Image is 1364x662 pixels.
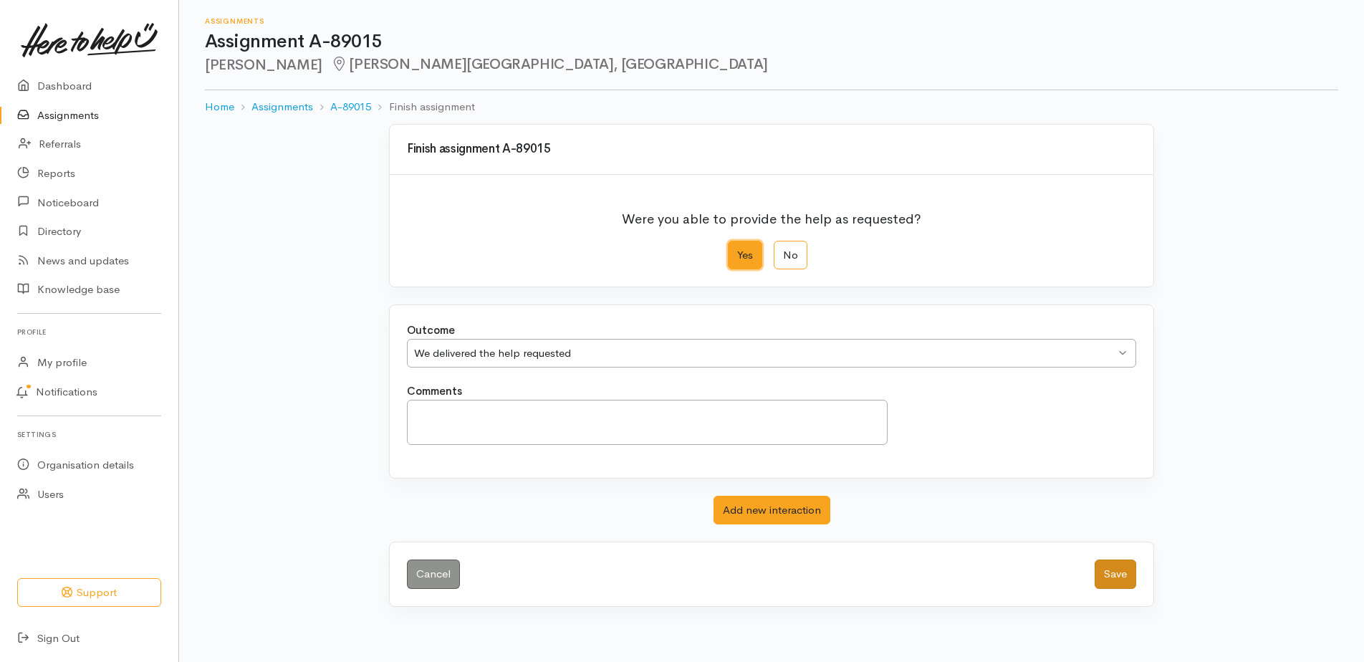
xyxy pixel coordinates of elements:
nav: breadcrumb [205,90,1338,124]
a: Home [205,99,234,115]
button: Save [1095,560,1136,589]
button: Add new interaction [714,496,830,525]
a: A-89015 [330,99,371,115]
h1: Assignment A-89015 [205,32,1338,52]
label: Comments [407,383,462,400]
h6: Assignments [205,17,1338,25]
p: Were you able to provide the help as requested? [622,201,921,229]
h6: Profile [17,322,161,342]
label: No [774,241,807,270]
label: Yes [728,241,762,270]
li: Finish assignment [371,99,474,115]
a: Cancel [407,560,460,589]
div: We delivered the help requested [414,345,1115,362]
button: Support [17,578,161,608]
h2: [PERSON_NAME] [205,57,1338,73]
h6: Settings [17,425,161,444]
a: Assignments [251,99,313,115]
h3: Finish assignment A-89015 [407,143,1136,156]
span: [PERSON_NAME][GEOGRAPHIC_DATA], [GEOGRAPHIC_DATA] [331,55,768,73]
label: Outcome [407,322,455,339]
